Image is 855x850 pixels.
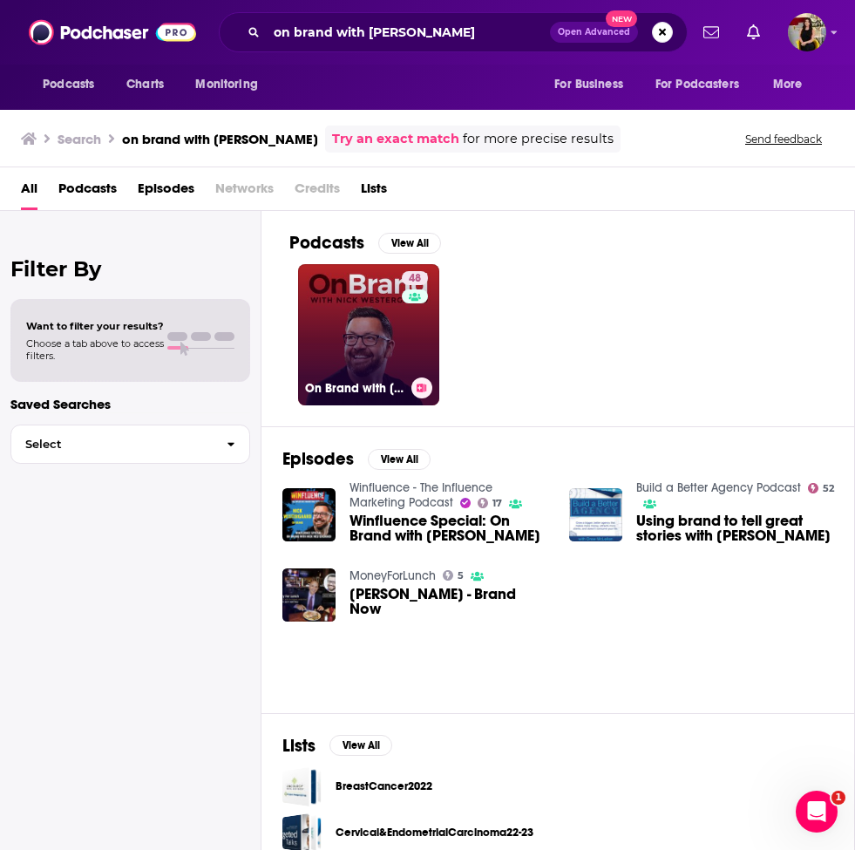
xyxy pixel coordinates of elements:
img: Nick Westergaard - Brand Now [282,568,336,622]
button: View All [378,233,441,254]
img: Using brand to tell great stories with Nick Westergaard [569,488,622,541]
a: Try an exact match [332,129,459,149]
span: Using brand to tell great stories with [PERSON_NAME] [636,513,835,543]
button: View All [368,449,431,470]
span: More [773,72,803,97]
button: Open AdvancedNew [550,22,638,43]
a: ListsView All [282,735,392,757]
span: 5 [458,572,464,580]
a: All [21,174,37,210]
h2: Episodes [282,448,354,470]
a: Winfluence Special: On Brand with Nick Westergaard [349,513,548,543]
h3: Search [58,131,101,147]
img: Podchaser - Follow, Share and Rate Podcasts [29,16,196,49]
span: Monitoring [195,72,257,97]
button: open menu [644,68,764,101]
span: Networks [215,174,274,210]
a: BreastCancer2022 [282,767,322,806]
h2: Filter By [10,256,250,282]
span: Winfluence Special: On Brand with [PERSON_NAME] [349,513,548,543]
span: For Business [554,72,623,97]
a: Show notifications dropdown [696,17,726,47]
h3: on brand with [PERSON_NAME] [122,131,318,147]
p: Saved Searches [10,396,250,412]
a: Using brand to tell great stories with Nick Westergaard [636,513,835,543]
span: For Podcasters [655,72,739,97]
span: Want to filter your results? [26,320,164,332]
input: Search podcasts, credits, & more... [267,18,550,46]
button: open menu [183,68,280,101]
a: PodcastsView All [289,232,441,254]
a: Cervical&EndometrialCarcinoma22-23 [336,823,533,842]
a: Charts [115,68,174,101]
a: 52 [808,483,835,493]
button: open menu [761,68,824,101]
a: Nick Westergaard - Brand Now [349,587,548,616]
span: [PERSON_NAME] - Brand Now [349,587,548,616]
a: Build a Better Agency Podcast [636,480,801,495]
span: 52 [823,485,834,493]
a: Podcasts [58,174,117,210]
span: 1 [831,791,845,805]
a: 48On Brand with [PERSON_NAME] [298,264,439,405]
span: 17 [492,500,502,507]
a: 17 [478,498,503,508]
a: Show notifications dropdown [740,17,767,47]
img: User Profile [788,13,826,51]
img: Winfluence Special: On Brand with Nick Westergaard [282,488,336,541]
button: open menu [31,68,117,101]
button: View All [329,735,392,756]
div: Search podcasts, credits, & more... [219,12,688,52]
span: Podcasts [43,72,94,97]
a: Winfluence - The Influence Marketing Podcast [349,480,492,510]
a: 5 [443,570,465,581]
span: Open Advanced [558,28,630,37]
span: Charts [126,72,164,97]
button: open menu [542,68,645,101]
a: Lists [361,174,387,210]
span: Select [11,439,213,450]
h2: Lists [282,735,316,757]
span: Logged in as cassey [788,13,826,51]
a: EpisodesView All [282,448,431,470]
button: Select [10,425,250,464]
span: 48 [409,270,421,288]
span: Choose a tab above to access filters. [26,337,164,362]
h3: On Brand with [PERSON_NAME] [305,381,404,396]
a: MoneyForLunch [349,568,436,583]
iframe: Intercom live chat [796,791,838,833]
button: Send feedback [740,132,827,146]
h2: Podcasts [289,232,364,254]
a: 48 [402,271,428,285]
span: New [606,10,637,27]
a: BreastCancer2022 [336,777,432,796]
button: Show profile menu [788,13,826,51]
span: Credits [295,174,340,210]
a: Episodes [138,174,194,210]
span: for more precise results [463,129,614,149]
